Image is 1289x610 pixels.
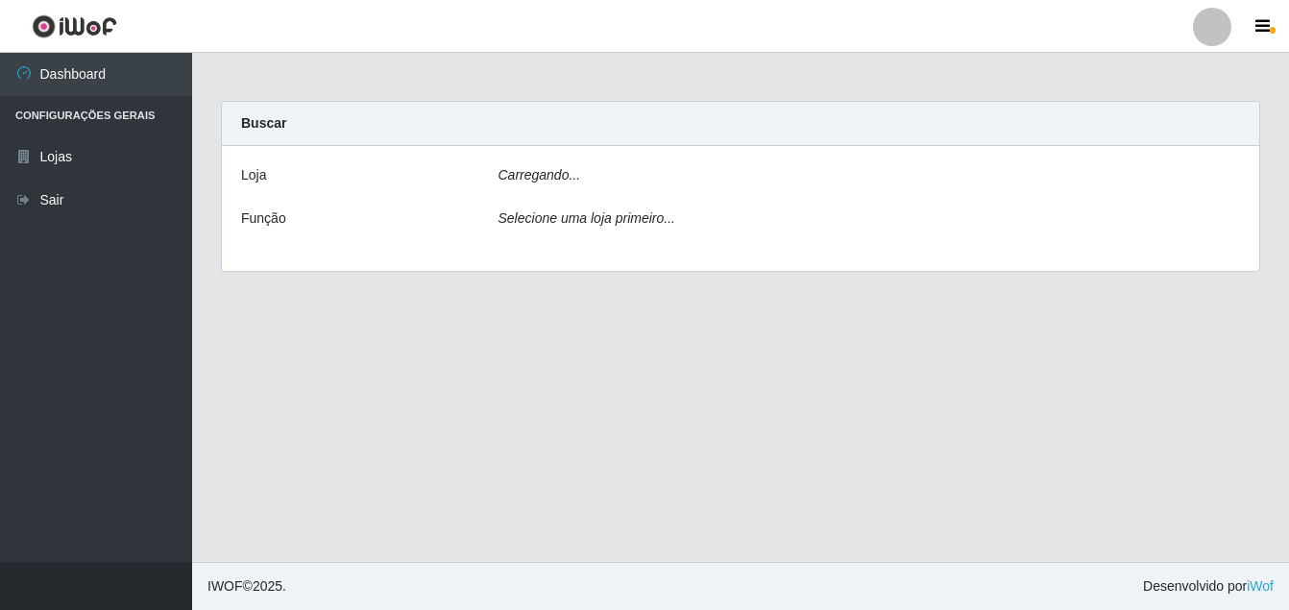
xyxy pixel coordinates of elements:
[1143,576,1274,597] span: Desenvolvido por
[207,578,243,594] span: IWOF
[207,576,286,597] span: © 2025 .
[241,165,266,185] label: Loja
[499,167,581,183] i: Carregando...
[1247,578,1274,594] a: iWof
[32,14,117,38] img: CoreUI Logo
[241,208,286,229] label: Função
[241,115,286,131] strong: Buscar
[499,210,675,226] i: Selecione uma loja primeiro...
